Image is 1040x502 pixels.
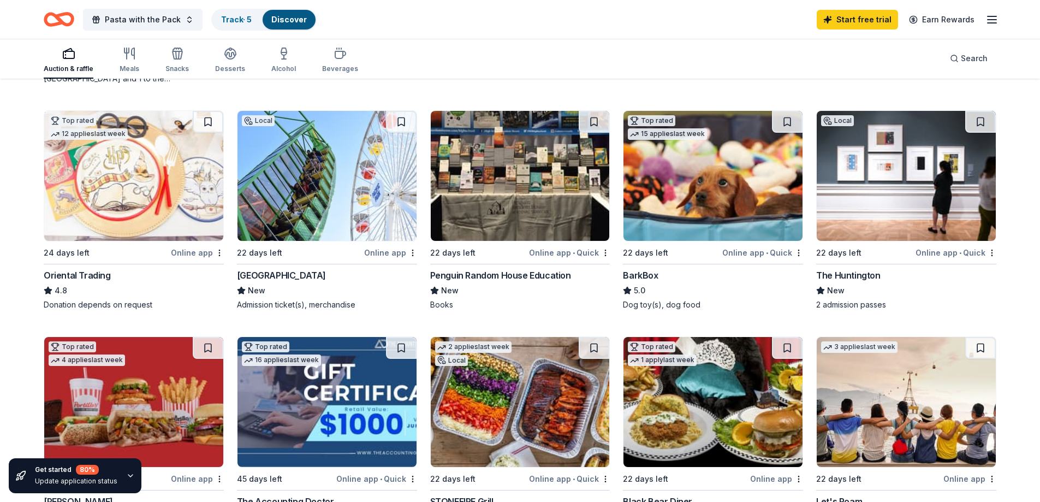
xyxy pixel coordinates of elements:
img: Image for STONEFIRE Grill [431,337,610,467]
span: 4.8 [55,284,67,297]
button: Pasta with the Pack [83,9,203,31]
span: New [248,284,265,297]
img: Image for BarkBox [623,111,803,241]
a: Image for The HuntingtonLocal22 days leftOnline app•QuickThe HuntingtonNew2 admission passes [816,110,996,310]
div: 22 days left [623,473,668,486]
div: Local [821,115,854,126]
div: Auction & raffle [44,64,93,73]
div: 2 applies last week [435,341,512,353]
div: 4 applies last week [49,355,125,366]
div: Top rated [49,341,96,352]
button: Beverages [322,43,358,79]
div: 2 admission passes [816,299,996,310]
div: Online app [943,472,996,486]
div: Update application status [35,477,117,486]
div: 22 days left [430,473,476,486]
div: Online app Quick [916,246,996,259]
div: Oriental Trading [44,269,111,282]
span: • [766,249,768,257]
div: Dog toy(s), dog food [623,299,803,310]
div: 22 days left [430,246,476,259]
div: Desserts [215,64,245,73]
div: The Huntington [816,269,880,282]
button: Meals [120,43,139,79]
img: Image for Portillo's [44,337,223,467]
img: Image for Black Bear Diner [623,337,803,467]
div: 24 days left [44,246,90,259]
div: Online app [364,246,417,259]
div: Top rated [628,115,675,126]
button: Desserts [215,43,245,79]
div: 3 applies last week [821,341,898,353]
div: Alcohol [271,64,296,73]
a: Discover [271,15,307,24]
span: New [827,284,845,297]
div: Snacks [165,64,189,73]
div: Local [435,355,468,366]
img: Image for Pacific Park [237,111,417,241]
div: [GEOGRAPHIC_DATA] [237,269,326,282]
div: 1 apply last week [628,355,697,366]
span: • [959,249,961,257]
div: Local [242,115,275,126]
div: Meals [120,64,139,73]
img: Image for The Huntington [817,111,996,241]
div: Online app Quick [529,246,610,259]
div: 22 days left [623,246,668,259]
button: Snacks [165,43,189,79]
span: • [573,249,575,257]
div: Admission ticket(s), merchandise [237,299,417,310]
img: Image for The Accounting Doctor [237,337,417,467]
div: Online app Quick [722,246,803,259]
button: Track· 5Discover [211,9,317,31]
div: Top rated [628,341,675,352]
div: Online app [171,246,224,259]
a: Earn Rewards [902,10,981,29]
a: Home [44,7,74,32]
div: Online app Quick [336,472,417,486]
button: Auction & raffle [44,43,93,79]
button: Alcohol [271,43,296,79]
div: Online app Quick [529,472,610,486]
img: Image for Let's Roam [817,337,996,467]
a: Image for Penguin Random House Education22 days leftOnline app•QuickPenguin Random House Educatio... [430,110,610,310]
div: Beverages [322,64,358,73]
a: Image for Pacific ParkLocal22 days leftOnline app[GEOGRAPHIC_DATA]NewAdmission ticket(s), merchan... [237,110,417,310]
div: Top rated [242,341,289,352]
span: New [441,284,459,297]
img: Image for Penguin Random House Education [431,111,610,241]
div: Online app [171,472,224,486]
span: 5.0 [634,284,645,297]
span: Search [961,52,988,65]
div: 45 days left [237,473,282,486]
span: Pasta with the Pack [105,13,181,26]
a: Image for BarkBoxTop rated15 applieslast week22 days leftOnline app•QuickBarkBox5.0Dog toy(s), do... [623,110,803,310]
div: Top rated [49,115,96,126]
div: 22 days left [816,473,861,486]
span: • [380,475,382,483]
div: BarkBox [623,269,658,282]
span: • [573,475,575,483]
div: Books [430,299,610,310]
div: Penguin Random House Education [430,269,571,282]
div: 22 days left [816,246,861,259]
a: Image for Oriental TradingTop rated12 applieslast week24 days leftOnline appOriental Trading4.8Do... [44,110,224,310]
img: Image for Oriental Trading [44,111,223,241]
div: 15 applies last week [628,128,707,140]
div: 22 days left [237,246,282,259]
div: Get started [35,465,117,475]
div: 16 applies last week [242,355,321,366]
div: Online app [750,472,803,486]
div: 80 % [76,465,99,475]
a: Track· 5 [221,15,252,24]
a: Start free trial [817,10,898,29]
div: 12 applies last week [49,128,128,140]
div: Donation depends on request [44,299,224,310]
button: Search [941,48,996,69]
